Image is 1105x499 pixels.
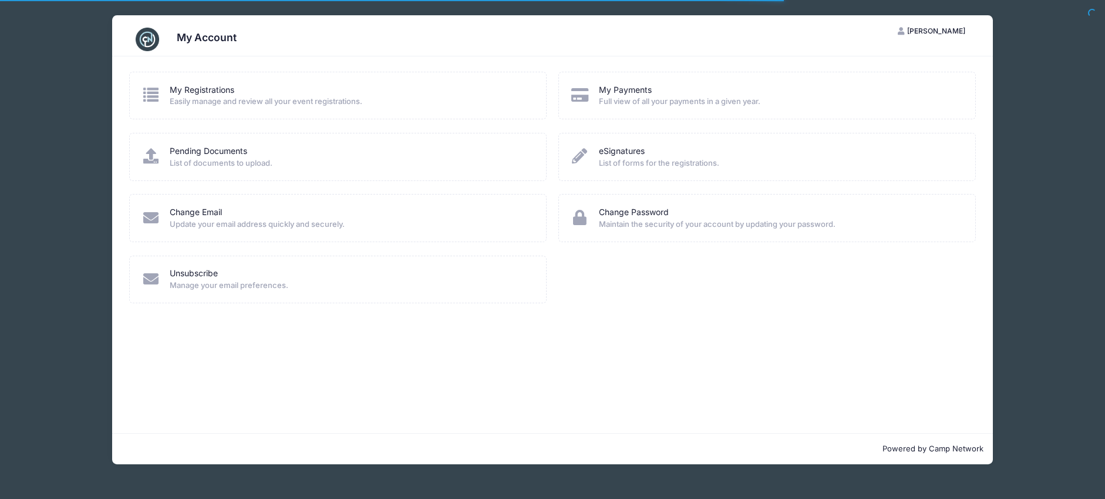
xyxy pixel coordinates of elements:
[599,145,645,158] a: eSignatures
[170,84,234,96] a: My Registrations
[599,158,960,169] span: List of forms for the registrations.
[170,219,531,230] span: Update your email address quickly and securely.
[599,96,960,108] span: Full view of all your payments in a given year.
[122,443,983,455] p: Powered by Camp Network
[170,145,247,158] a: Pending Documents
[170,96,531,108] span: Easily manage and review all your event registrations.
[599,206,669,219] a: Change Password
[177,31,237,43] h3: My Account
[170,206,222,219] a: Change Email
[888,21,976,41] button: [PERSON_NAME]
[170,158,531,169] span: List of documents to upload.
[136,28,159,51] img: CampNetwork
[599,219,960,230] span: Maintain the security of your account by updating your password.
[170,280,531,292] span: Manage your email preferences.
[599,84,652,96] a: My Payments
[907,26,965,35] span: [PERSON_NAME]
[170,267,218,280] a: Unsubscribe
